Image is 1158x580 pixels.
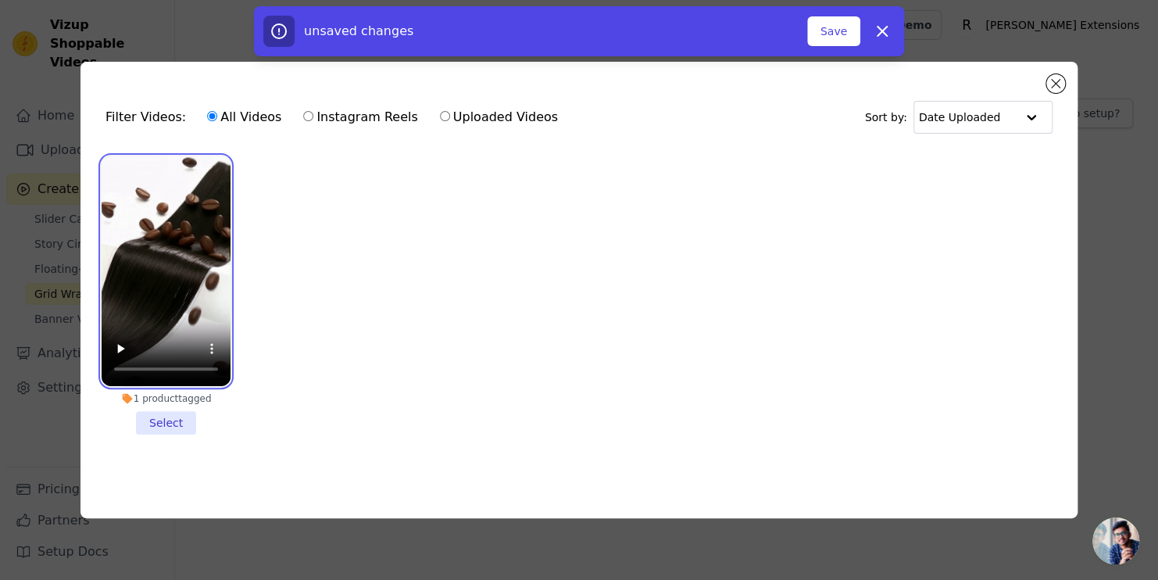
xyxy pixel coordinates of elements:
[105,99,566,135] div: Filter Videos:
[1092,517,1139,564] div: Open chat
[439,107,559,127] label: Uploaded Videos
[807,16,860,46] button: Save
[302,107,418,127] label: Instagram Reels
[102,392,231,405] div: 1 product tagged
[865,101,1053,134] div: Sort by:
[304,23,413,38] span: unsaved changes
[1046,74,1065,93] button: Close modal
[206,107,282,127] label: All Videos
